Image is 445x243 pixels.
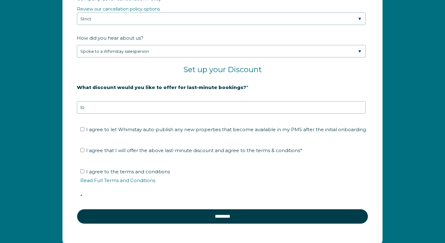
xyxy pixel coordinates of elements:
[86,126,367,132] span: I agree to let Whimstay auto-publish any new properties that become available in my PMS after the...
[80,148,84,152] input: I agree that I will offer the above last-minute discount and agree to the terms & conditions*
[80,177,155,183] a: Read Full Terms and Conditions
[86,147,302,153] span: I agree that I will offer the above last-minute discount and agree to the terms & conditions
[183,65,262,74] span: Set up your Discount
[80,169,84,173] input: I agree to the terms and conditionsRead Full Terms and Conditions*
[77,95,175,101] strong: 20% is recommended, minimum of 10%
[77,33,143,43] span: How did you hear about us?
[77,84,246,90] strong: What discount would you like to offer for last-minute bookings?
[77,6,160,12] a: Review our cancellation policy options
[80,169,369,199] span: I agree to the terms and conditions
[80,127,84,131] input: I agree to let Whimstay auto-publish any new properties that become available in my PMS after the...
